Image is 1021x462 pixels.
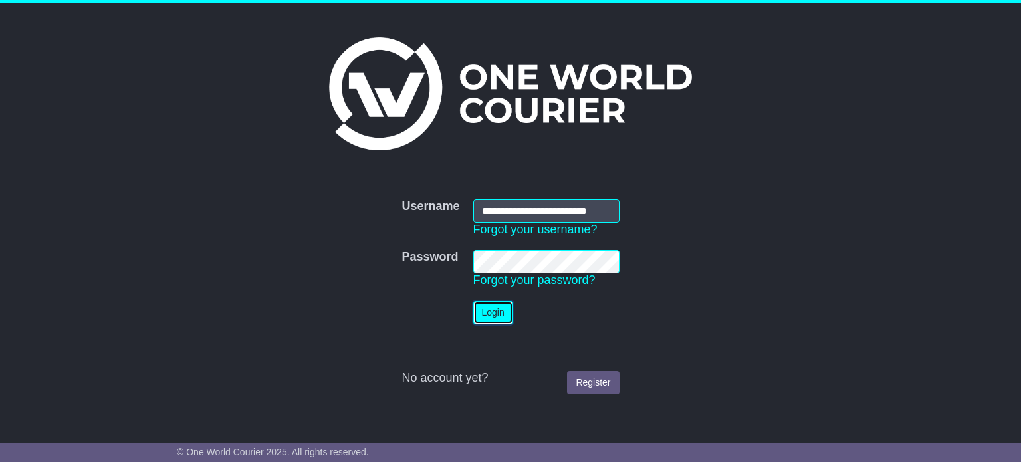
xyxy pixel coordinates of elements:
img: One World [329,37,692,150]
a: Register [567,371,619,394]
button: Login [473,301,513,324]
div: No account yet? [401,371,619,386]
label: Username [401,199,459,214]
span: © One World Courier 2025. All rights reserved. [177,447,369,457]
a: Forgot your password? [473,273,596,287]
a: Forgot your username? [473,223,598,236]
label: Password [401,250,458,265]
